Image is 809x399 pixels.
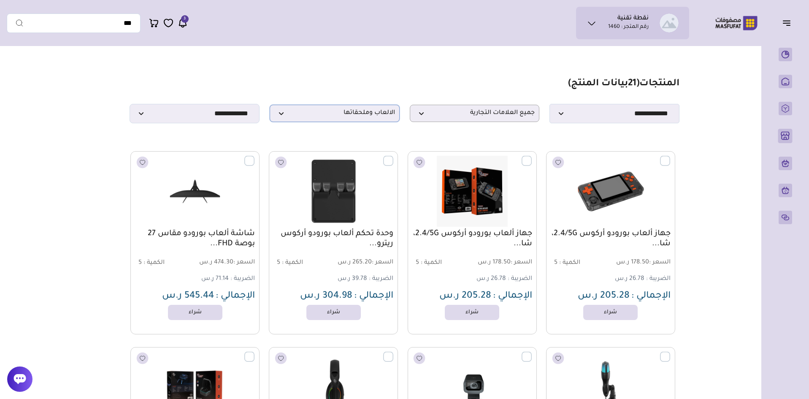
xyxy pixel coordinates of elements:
span: 71.14 ر.س [201,276,229,282]
img: 241.625-241.62520250714202614911947.png [274,156,393,227]
span: جميع العلامات التجارية [414,109,535,117]
span: 26.78 ر.س [615,276,644,282]
span: ( بيانات المنتج) [568,79,639,89]
span: 474.30 ر.س [196,259,255,267]
a: جهاز ألعاب بورودو أركوس 2.4/5G، شا... [551,229,671,249]
h1: المنتجات [568,78,679,90]
span: السعر : [511,259,532,266]
span: السعر : [372,259,393,266]
span: الضريبة : [230,276,255,282]
p: الالعاب وملحقاتها [270,105,400,122]
span: 5 [277,260,280,266]
span: الضريبة : [369,276,393,282]
span: 304.98 ر.س [300,291,352,301]
span: 178.50 ر.س [611,259,671,267]
span: 5 [416,260,419,266]
span: 205.28 ر.س [439,291,491,301]
span: السعر : [649,259,671,266]
img: 241.625-241.62520250714202616229216.png [413,156,532,227]
a: شراء [306,305,361,320]
span: 178.50 ر.س [473,259,532,267]
a: جهاز ألعاب بورودو أركوس 2.4/5G، شا... [412,229,532,249]
p: رقم المتجر : 1460 [608,23,649,32]
span: الإجمالي : [631,291,671,301]
span: 3 [184,15,186,23]
img: Abdulaziz Hussein [660,14,679,33]
h1: نقطة تقنية [617,15,649,23]
span: 205.28 ر.س [578,291,630,301]
span: 21 [628,79,636,89]
span: 26.78 ر.س [476,276,506,282]
a: وحدة تحكم ألعاب بورودو أركوس ريترو... [273,229,393,249]
a: شراء [583,305,638,320]
a: 3 [178,18,188,28]
a: شاشة ألعاب بورودو مقاس 27 بوصة FHD... [135,229,255,249]
span: الكمية : [559,260,580,266]
a: شراء [168,305,222,320]
span: الكمية : [421,260,442,266]
img: Logo [709,15,763,31]
span: الضريبة : [508,276,532,282]
p: جميع العلامات التجارية [410,105,540,122]
img: 241.625-241.62520250714202613841843.png [135,156,254,227]
span: الكمية : [282,260,303,266]
span: الإجمالي : [216,291,255,301]
span: 5 [138,260,142,266]
a: شراء [445,305,499,320]
span: الإجمالي : [354,291,393,301]
span: 265.20 ر.س [335,259,394,267]
span: 39.78 ر.س [338,276,367,282]
span: 545.44 ر.س [162,291,214,301]
span: الالعاب وملحقاتها [274,109,395,117]
span: 5 [554,260,557,266]
span: السعر : [233,259,255,266]
img: 241.625-241.62520250714202617638505.png [551,156,670,227]
span: الكمية : [143,260,165,266]
span: الضريبة : [646,276,671,282]
span: الإجمالي : [493,291,532,301]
